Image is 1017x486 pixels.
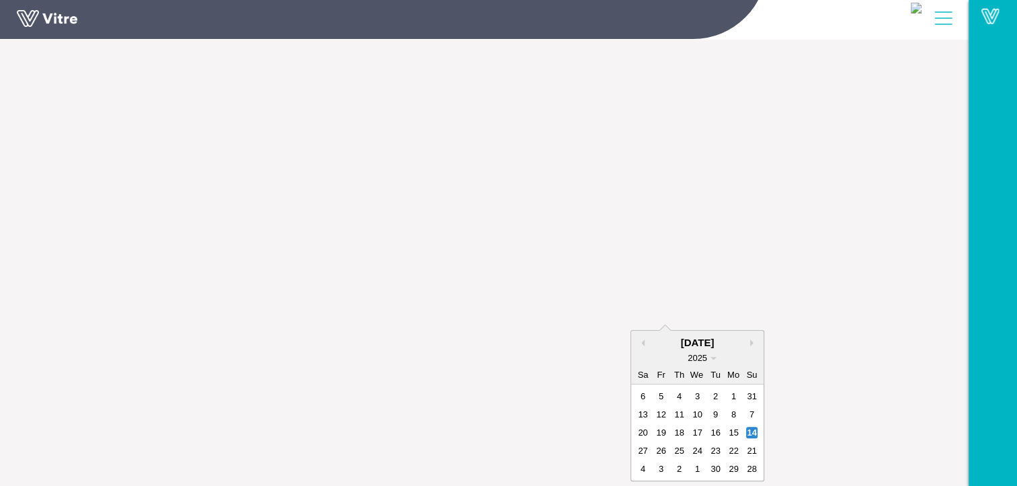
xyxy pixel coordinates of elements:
[746,409,758,420] div: day-7
[655,409,667,420] div: day-12
[746,445,758,456] div: day-21
[692,369,703,380] div: We
[728,391,739,402] div: day-1
[638,339,645,346] button: Previous Month
[655,391,667,402] div: day-5
[692,391,703,402] div: day-3
[728,369,739,380] div: Mo
[746,427,758,438] div: day-14
[655,463,667,475] div: day-3
[692,427,703,438] div: day-17
[674,445,685,456] div: day-25
[692,463,703,475] div: day-1
[688,352,707,362] span: 2025
[674,391,685,402] div: day-4
[710,391,721,402] div: day-2
[637,463,649,475] div: day-4
[728,463,739,475] div: day-29
[710,409,721,420] div: day-9
[728,427,739,438] div: day-15
[637,427,649,438] div: day-20
[692,445,703,456] div: day-24
[637,369,649,380] div: Sa
[710,427,721,438] div: day-16
[655,427,667,438] div: day-19
[728,445,739,456] div: day-22
[746,391,758,402] div: day-31
[750,339,757,346] button: Next month
[728,409,739,420] div: day-8
[710,463,721,475] div: day-30
[637,409,649,420] div: day-13
[710,445,721,456] div: day-23
[631,335,764,351] div: [DATE]
[746,369,758,380] div: Su
[634,387,761,478] div: month-2025-09
[655,445,667,456] div: day-26
[655,369,667,380] div: Fr
[674,463,685,475] div: day-2
[692,409,703,420] div: day-10
[637,445,649,456] div: day-27
[674,427,685,438] div: day-18
[674,369,685,380] div: Th
[674,409,685,420] div: day-11
[637,391,649,402] div: day-6
[710,369,721,380] div: Tu
[911,3,922,13] img: ca77c97f-db9d-495e-a36c-cb4935d74fd2.png
[746,463,758,475] div: day-28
